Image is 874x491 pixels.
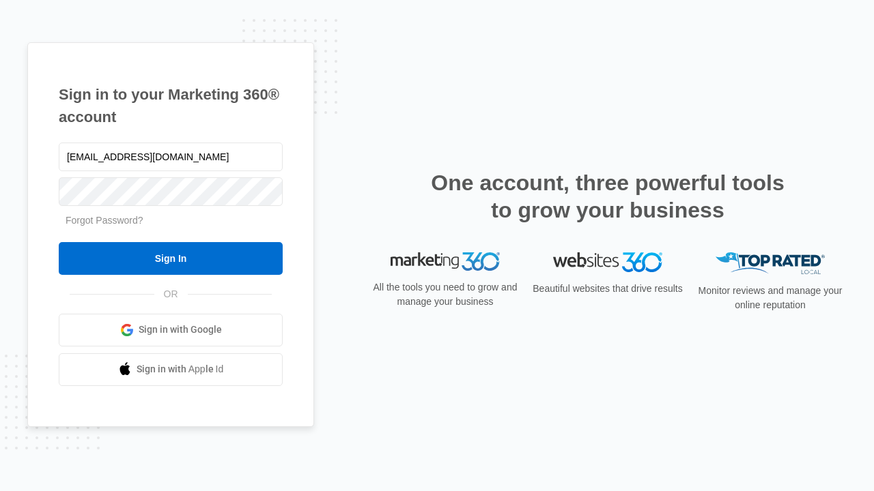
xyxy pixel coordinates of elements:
[694,284,847,312] p: Monitor reviews and manage your online reputation
[59,83,283,128] h1: Sign in to your Marketing 360® account
[137,362,224,376] span: Sign in with Apple Id
[553,252,662,272] img: Websites 360
[427,169,789,224] h2: One account, three powerful tools to grow your business
[66,215,143,226] a: Forgot Password?
[716,252,825,275] img: Top Rated Local
[59,353,283,386] a: Sign in with Apple Id
[59,314,283,346] a: Sign in with Google
[531,282,684,296] p: Beautiful websites that drive results
[59,143,283,171] input: Email
[154,287,188,301] span: OR
[391,252,500,271] img: Marketing 360
[59,242,283,275] input: Sign In
[139,323,222,337] span: Sign in with Google
[369,280,522,309] p: All the tools you need to grow and manage your business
